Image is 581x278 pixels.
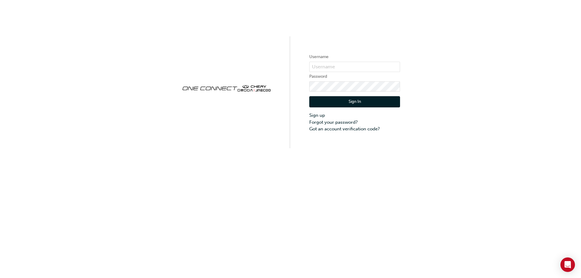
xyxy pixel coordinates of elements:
img: oneconnect [181,80,272,96]
div: Open Intercom Messenger [560,257,575,272]
a: Forgot your password? [309,119,400,126]
input: Username [309,62,400,72]
label: Username [309,53,400,61]
a: Sign up [309,112,400,119]
label: Password [309,73,400,80]
button: Sign In [309,96,400,108]
a: Got an account verification code? [309,126,400,132]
